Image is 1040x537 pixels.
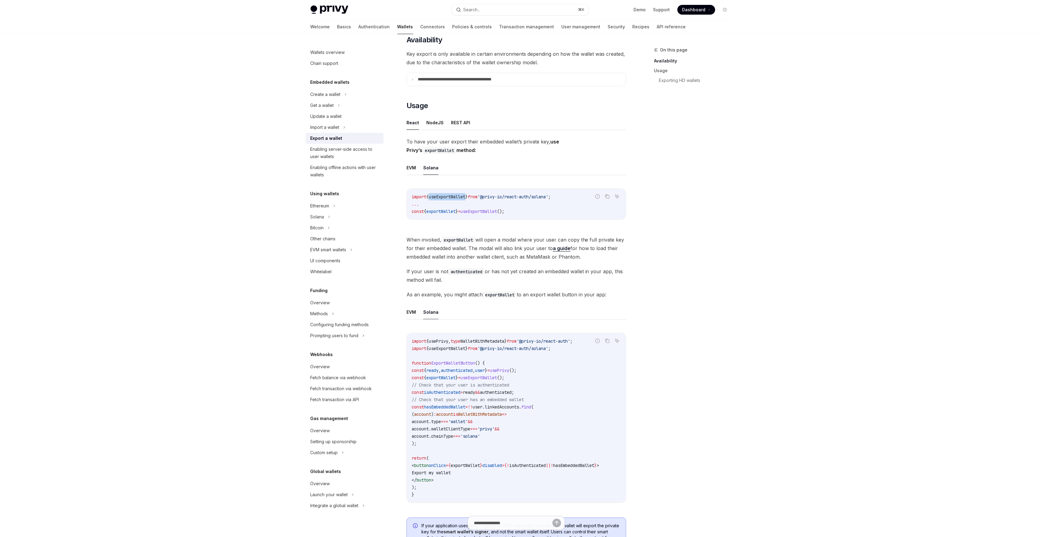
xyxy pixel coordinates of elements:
span: usePrivy [490,368,509,373]
div: Update a wallet [311,113,342,120]
button: Send message [552,518,561,527]
div: Fetch transaction via webhook [311,385,372,392]
strong: use Privy’s method: [406,139,559,153]
span: 'wallet' [448,419,468,424]
div: Ethereum [311,202,329,210]
div: Fetch balance via webhook [311,374,366,381]
h5: Global wallets [311,468,341,475]
a: Setting up sponsorship [306,436,384,447]
a: Update a wallet [306,111,384,122]
span: const [412,390,424,395]
span: } [465,194,468,200]
button: Report incorrect code [594,337,602,345]
span: { [424,368,426,373]
div: Bitcoin [311,224,324,231]
a: Policies & controls [453,19,492,34]
div: EVM smart wallets [311,246,346,253]
a: Fetch balance via webhook [306,372,384,383]
span: ! [551,463,553,468]
span: '@privy-io/react-auth/solana' [477,194,548,200]
span: { [426,194,429,200]
span: { [424,375,426,380]
span: === [470,426,477,432]
span: exportWallet [426,375,456,380]
span: button [414,463,429,468]
button: Search...⌘K [452,4,588,15]
span: { [504,463,507,468]
span: { [448,463,451,468]
span: && [495,426,499,432]
span: ; [548,346,551,351]
span: ( [412,412,414,417]
a: Transaction management [499,19,554,34]
a: Wallets [397,19,413,34]
button: Solana [423,161,438,175]
button: React [406,115,419,130]
a: User management [562,19,601,34]
h5: Webhooks [311,351,333,358]
a: Enabling server-side access to user wallets [306,144,384,162]
span: hasEmbeddedWallet [424,404,465,410]
a: Export a wallet [306,133,384,144]
div: Fetch transaction via API [311,396,359,403]
span: usePrivy [429,338,448,344]
span: { [426,346,429,351]
span: < [412,463,414,468]
a: UI components [306,255,384,266]
span: from [468,346,477,351]
div: Setting up sponsorship [311,438,357,445]
span: account [412,426,429,432]
h5: Embedded wallets [311,79,350,86]
span: } [456,209,458,214]
a: Fetch transaction via API [306,394,384,405]
span: ; [570,338,573,344]
div: Import a wallet [311,124,339,131]
span: ); [412,485,417,490]
span: !! [468,404,473,410]
span: ; [548,194,551,200]
span: } [412,492,414,497]
div: Prompting users to fund [311,332,359,339]
span: '@privy-io/react-auth' [516,338,570,344]
a: Overview [306,478,384,489]
span: type [451,338,460,344]
a: Authentication [359,19,390,34]
span: } [456,375,458,380]
span: WalletWithMetadata [458,412,502,417]
div: Export a wallet [311,135,343,142]
span: useExportWallet [429,346,465,351]
a: Connectors [421,19,445,34]
span: ... [412,201,419,207]
a: Whitelabel [306,266,384,277]
span: return [412,455,426,461]
span: user [475,368,485,373]
div: Launch your wallet [311,491,348,498]
span: . [482,404,485,410]
h5: Using wallets [311,190,339,197]
span: from [507,338,516,344]
span: const [412,209,424,214]
span: button [417,477,431,483]
span: . [519,404,521,410]
a: Wallets overview [306,47,384,58]
span: from [468,194,477,200]
span: disabled [482,463,502,468]
span: = [446,463,448,468]
div: Whitelabel [311,268,332,275]
span: } [480,463,482,468]
button: Solana [423,305,438,319]
button: Copy the contents from the code block [603,193,611,200]
span: ( [426,455,429,461]
span: user [473,404,482,410]
span: isAuthenticated [509,463,546,468]
span: is [453,412,458,417]
span: = [458,375,460,380]
div: Other chains [311,235,336,242]
span: } [595,463,597,468]
div: UI components [311,257,341,264]
span: onClick [429,463,446,468]
span: useExportWallet [460,209,497,214]
span: { [426,338,429,344]
span: const [412,368,424,373]
a: Welcome [311,19,330,34]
